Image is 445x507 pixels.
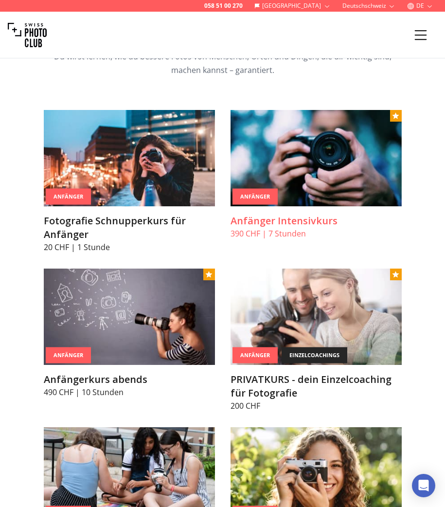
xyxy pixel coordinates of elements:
p: 20 CHF | 1 Stunde [44,241,215,253]
img: PRIVATKURS - dein Einzelcoaching für Fotografie [231,269,402,365]
h3: Anfänger Intensivkurs [231,214,402,228]
p: 390 CHF | 7 Stunden [231,228,402,239]
p: 200 CHF [231,400,402,412]
p: 490 CHF | 10 Stunden [44,386,215,398]
a: PRIVATKURS - dein Einzelcoaching für FotografieAnfängereinzelcoachingsPRIVATKURS - dein Einzelcoa... [231,269,402,412]
div: Anfänger [232,347,278,363]
div: Open Intercom Messenger [412,474,435,497]
h3: Anfängerkurs abends [44,373,215,386]
h3: PRIVATKURS - dein Einzelcoaching für Fotografie [231,373,402,400]
a: 058 51 00 270 [204,2,243,10]
img: Anfänger Intensivkurs [231,110,402,206]
button: Menu [404,18,437,52]
a: Anfängerkurs abendsAnfängerAnfängerkurs abends490 CHF | 10 Stunden [44,269,215,398]
img: Fotografie Schnupperkurs für Anfänger [44,110,215,206]
img: Swiss photo club [8,16,47,54]
a: Anfänger IntensivkursAnfängerAnfänger Intensivkurs390 CHF | 7 Stunden [231,110,402,239]
img: Anfängerkurs abends [44,269,215,365]
div: Anfänger [46,189,91,205]
a: Fotografie Schnupperkurs für AnfängerAnfängerFotografie Schnupperkurs für Anfänger20 CHF | 1 Stunde [44,110,215,253]
p: Du wirst lernen, wie du bessere Fotos von Menschen, Orten und Dingen, die dir wichtig sind, mache... [44,50,402,77]
div: Anfänger [232,189,278,205]
div: einzelcoachings [282,347,347,363]
div: Anfänger [46,347,91,363]
h3: Fotografie Schnupperkurs für Anfänger [44,214,215,241]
